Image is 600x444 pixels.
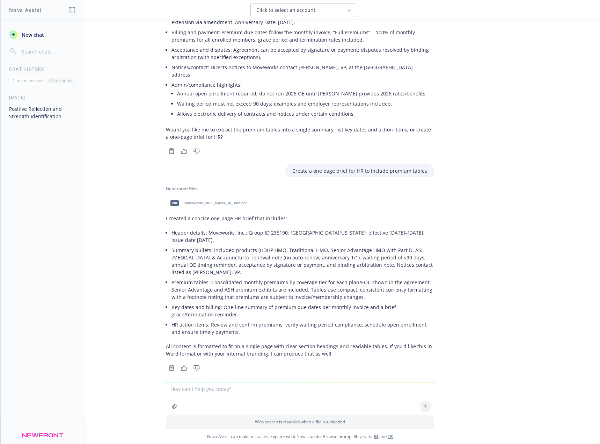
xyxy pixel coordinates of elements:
[166,215,434,222] p: I created a concise one-page HR brief that includes:
[9,6,42,14] h1: Nova Assist
[191,363,202,373] button: Thumbs down
[171,245,434,277] li: Summary bullets: Included products (HDHP HMO, Traditional HMO, Senior Advantage HMO with Part D, ...
[168,365,175,371] svg: Copy to clipboard
[250,3,355,17] button: Click to select an account
[3,429,597,444] span: Nova Assist can make mistakes. Explore what Nova can do: Browse prompt library for and
[292,167,427,174] p: Create a one page brief for HR to include premium tables
[171,277,434,302] li: Premium tables: Consolidated monthly premiums by coverage tier for each plan/EOC shown in the agr...
[171,27,434,45] li: Billing and payment: Premium due dates follow the monthly invoice; “Full Premiums” = 100% of mont...
[1,94,84,100] div: [DATE]
[171,62,434,80] li: Notices/contact: Directs notices to Moveworks contact [PERSON_NAME], VP, at the [GEOGRAPHIC_DATA]...
[6,103,79,122] button: Positive Reflection and Strength Identification
[1,66,84,72] div: Chat History
[171,228,434,245] li: Header details: Moveworks, Inc.; Group ID 235190; [GEOGRAPHIC_DATA][US_STATE]; effective [DATE]–[...
[20,46,76,56] input: Search chats
[171,320,434,337] li: HR action items: Review and confirm premiums, verify waiting period compliance, schedule open enr...
[6,28,79,41] button: New chat
[177,99,434,109] li: Waiting period must not exceed 90 days; examples and employer representations included.
[177,88,434,99] li: Annual open enrollment required; do not run 2026 OE until [PERSON_NAME] provides 2026 rates/benef...
[171,45,434,62] li: Acceptance and disputes: Agreement can be accepted by signature or payment; disputes resolved by ...
[166,194,248,212] div: pdfMoveworks_2025_Kaiser_HR_Brief.pdf
[49,78,72,84] p: All accounts
[191,146,202,156] button: Thumbs down
[170,419,430,425] p: Web search is disabled when a file is uploaded
[171,302,434,320] li: Key dates and billing: One-line summary of premium due dates per monthly invoice and a brief grac...
[13,78,44,84] p: Current account
[20,31,44,38] span: New chat
[168,148,175,154] svg: Copy to clipboard
[166,186,434,192] div: Generated Files:
[388,434,393,439] a: TR
[374,434,378,439] a: BI
[166,343,434,357] p: All content is formatted to fit on a single page with clear section headings and readable tables....
[166,126,434,141] p: Would you like me to extract the premium tables into a single summary, list key dates and action ...
[171,80,434,120] li: Admin/compliance highlights:
[256,7,315,14] span: Click to select an account
[185,201,247,205] span: Moveworks_2025_Kaiser_HR_Brief.pdf
[170,200,179,206] span: pdf
[177,109,434,119] li: Allows electronic delivery of contracts and notices under certain conditions.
